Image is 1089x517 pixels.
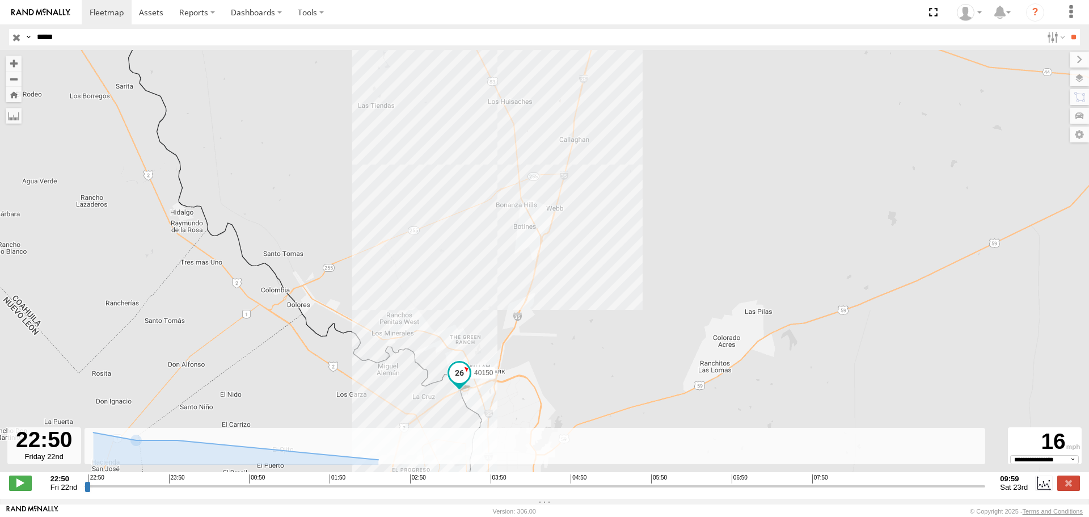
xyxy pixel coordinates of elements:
[50,474,78,483] strong: 22:50
[493,508,536,515] div: Version: 306.00
[1000,474,1028,483] strong: 09:59
[1057,476,1080,490] label: Close
[9,476,32,490] label: Play/Stop
[1000,483,1028,491] span: Sat 23rd Aug 2025
[88,474,104,484] span: 22:50
[169,474,185,484] span: 23:50
[11,9,70,16] img: rand-logo.svg
[474,368,493,376] span: 40150
[330,474,345,484] span: 01:50
[1042,29,1067,45] label: Search Filter Options
[953,4,986,21] div: Caseta Laredo TX
[491,474,506,484] span: 03:50
[50,483,78,491] span: Fri 22nd Aug 2025
[6,87,22,102] button: Zoom Home
[1010,429,1080,455] div: 16
[6,506,58,517] a: Visit our Website
[1070,127,1089,142] label: Map Settings
[970,508,1083,515] div: © Copyright 2025 -
[1026,3,1044,22] i: ?
[24,29,33,45] label: Search Query
[1023,508,1083,515] a: Terms and Conditions
[651,474,667,484] span: 05:50
[6,71,22,87] button: Zoom out
[812,474,828,484] span: 07:50
[6,108,22,124] label: Measure
[732,474,748,484] span: 06:50
[571,474,586,484] span: 04:50
[410,474,426,484] span: 02:50
[249,474,265,484] span: 00:50
[6,56,22,71] button: Zoom in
